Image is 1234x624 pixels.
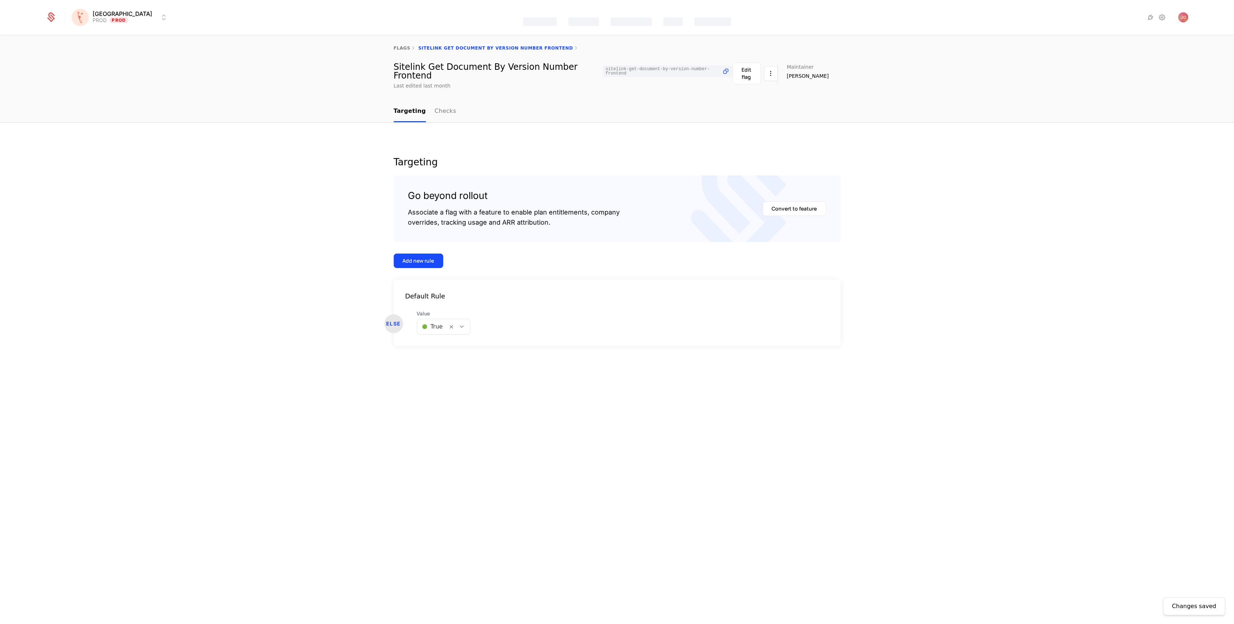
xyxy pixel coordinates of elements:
div: Default Rule [394,291,841,301]
a: Checks [435,101,456,122]
div: PROD [93,17,107,24]
span: sitelink-get-document-by-version-number-frontend [606,67,719,76]
button: Select environment [74,9,168,25]
img: Jelena Obradovic [1178,12,1188,22]
button: Edit flag [733,63,761,84]
div: Add new rule [403,257,434,264]
div: Targeting [394,157,841,167]
div: Edit flag [742,66,752,81]
div: Events [663,17,683,26]
div: Companies [611,17,652,26]
div: Catalog [568,17,599,26]
div: Features [523,17,557,26]
a: Integrations [1147,13,1155,22]
button: Open user button [1178,12,1188,22]
div: Associate a flag with a feature to enable plan entitlements, company overrides, tracking usage an... [408,207,620,228]
button: Convert to feature [763,201,826,216]
div: Components [695,17,731,26]
span: [PERSON_NAME] [787,72,829,80]
nav: Main [394,101,841,122]
div: Last edited last month [394,82,451,89]
div: Sitelink Get Document By Version Number Frontend [394,63,733,80]
img: Florence [72,9,89,26]
ul: Choose Sub Page [394,101,456,122]
button: Select action [764,63,778,84]
span: [GEOGRAPHIC_DATA] [93,11,152,17]
a: Targeting [394,101,426,122]
div: Changes saved [1172,602,1216,611]
div: ELSE [384,314,403,333]
span: Maintainer [787,64,814,69]
div: Go beyond rollout [408,190,620,201]
span: Value [417,310,471,317]
span: Prod [110,17,128,23]
a: Settings [1158,13,1167,22]
a: flags [394,46,411,51]
button: Add new rule [394,254,443,268]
